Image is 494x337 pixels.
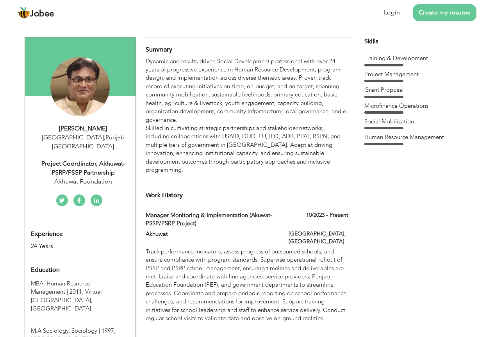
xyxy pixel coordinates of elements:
span: MBA, Virtual University of Pakistan, 2011 [31,280,90,296]
div: Dynamic and results-driven Social Development professional with over 24 years of progressive expe... [146,57,348,175]
span: , [104,133,105,142]
div: [PERSON_NAME] [31,124,136,133]
label: Manager Monitoring & Implementation (Akuwat-PSSP/PSRP Project) [146,211,277,228]
span: Experience [31,231,63,238]
div: Project Coordinator, Akhuwat-PSRP/PSSP Partnership [31,159,136,177]
div: 24 Years [31,242,111,251]
p: Track performance indicators, assess progress of outsourced schools, and ensure compliance with p... [146,248,348,323]
div: MBA, 2011 [25,280,136,313]
label: [GEOGRAPHIC_DATA], [GEOGRAPHIC_DATA] [289,230,348,246]
div: Project Management [364,70,462,78]
a: Jobee [18,7,54,19]
div: Akhuwat Foundation [31,177,136,186]
div: Microfinance Operations [364,102,462,110]
span: Skills [364,37,378,46]
label: 10/2023 - Present [306,211,348,219]
div: [GEOGRAPHIC_DATA] Punjab [GEOGRAPHIC_DATA] [31,133,136,151]
div: Social Mobilization [364,118,462,126]
a: Create my resume [413,4,476,21]
label: Akhuwat [146,230,277,238]
span: Virtual [GEOGRAPHIC_DATA], [GEOGRAPHIC_DATA] [31,288,102,312]
div: Grant Proposal [364,86,462,94]
span: Summary [146,45,172,54]
div: Human Resource Management [364,133,462,141]
span: M.A Sociology, University of the Punjab, 1997 [31,327,116,335]
div: Training & Development [364,54,462,62]
span: Jobee [30,10,54,18]
span: Work History [146,191,183,200]
img: jobee.io [18,7,30,19]
a: Login [384,8,400,17]
span: Education [31,267,60,274]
